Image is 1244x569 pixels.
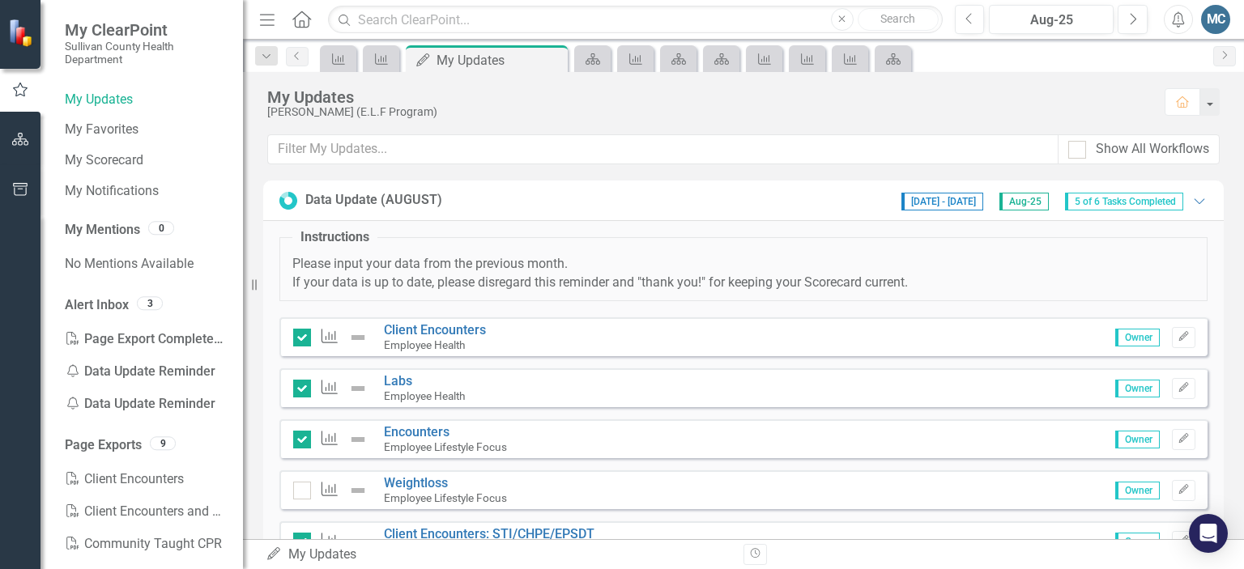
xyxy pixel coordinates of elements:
div: Data Update Reminder [65,355,227,388]
a: Client Encounters [65,463,227,495]
div: Show All Workflows [1096,140,1209,159]
a: My Scorecard [65,151,227,170]
div: My Updates [437,50,564,70]
a: Alert Inbox [65,296,129,315]
a: Encounters [384,424,449,439]
small: Employee Health [384,338,465,351]
img: Not Defined [348,532,368,551]
span: Owner [1115,329,1160,346]
img: Not Defined [348,481,368,500]
input: Filter My Updates... [267,134,1059,164]
button: Aug-25 [989,5,1114,34]
a: My Updates [65,91,227,109]
small: Employee Lifestyle Focus [384,491,507,504]
div: 3 [137,296,163,310]
div: My Updates [267,88,1148,106]
span: Aug-25 [999,193,1049,210]
div: My Updates [266,546,731,564]
span: My ClearPoint [65,20,227,40]
small: Sullivan County Health Department [65,40,227,66]
small: Employee Lifestyle Focus [384,440,507,453]
a: Page Exports [65,436,142,455]
img: Not Defined [348,379,368,398]
img: ClearPoint Strategy [8,19,36,47]
span: Owner [1115,482,1160,499]
span: [DATE] - [DATE] [901,193,983,210]
small: Employee Health [384,389,465,402]
img: Not Defined [348,430,368,449]
a: Community Taught CPR [65,528,227,560]
div: No Mentions Available [65,248,227,280]
a: Weightloss [384,475,448,490]
button: MC [1201,5,1230,34]
legend: Instructions [292,228,377,247]
img: Not Defined [348,328,368,347]
a: Client Encounters [384,322,486,338]
div: 9 [150,436,176,450]
div: Data Update (AUGUST) [305,191,442,210]
div: Data Update Reminder [65,388,227,420]
div: 0 [148,222,174,236]
a: Client Encounters: STI/CHPE/EPSDT [384,526,594,541]
span: Owner [1115,380,1160,397]
p: Please input your data from the previous month. If your data is up to date, please disregard this... [292,255,1195,292]
div: [PERSON_NAME] (E.L.F Program) [267,106,1148,118]
span: Search [880,12,915,25]
a: My Favorites [65,121,227,139]
a: My Mentions [65,221,140,240]
span: 5 of 6 Tasks Completed [1065,193,1183,210]
a: My Notifications [65,182,227,201]
div: Open Intercom Messenger [1189,514,1228,553]
span: Owner [1115,431,1160,448]
span: Owner [1115,533,1160,550]
div: Aug-25 [995,11,1108,30]
div: Page Export Completed: Client Encounters [65,323,227,355]
input: Search ClearPoint... [328,6,942,34]
button: Search [858,8,939,31]
a: Client Encounters and Labs [65,495,227,528]
a: Labs [384,373,412,389]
